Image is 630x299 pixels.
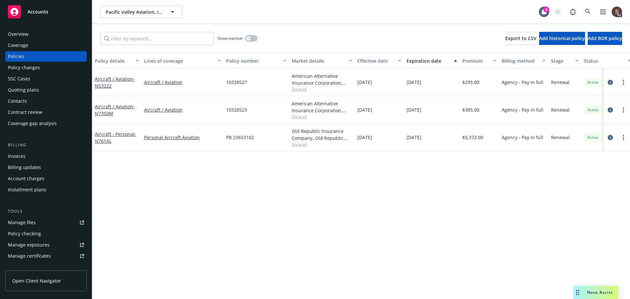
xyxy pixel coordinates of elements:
[223,53,289,69] button: Policy number
[8,85,39,95] div: Quoting plans
[144,134,221,141] a: Personal Aircraft Aviation
[357,106,372,113] span: [DATE]
[551,106,570,113] span: Renewal
[462,57,489,64] div: Premium
[106,9,162,15] span: Pacific Valley Aviation, Inc. (Personal)
[584,57,624,64] div: Status
[5,142,87,148] div: Billing
[5,251,87,261] a: Manage certificates
[8,74,30,84] div: SSC Cases
[5,208,87,215] div: Tools
[551,134,570,141] span: Renewal
[587,289,613,295] span: Nova Assist
[8,262,41,272] div: Manage claims
[5,262,87,272] a: Manage claims
[462,134,483,141] span: $5,372.00
[8,217,36,228] div: Manage files
[357,79,372,86] span: [DATE]
[462,79,479,86] span: $295.00
[8,107,42,117] div: Contract review
[292,57,345,64] div: Market details
[8,51,24,62] div: Policies
[292,100,352,114] div: American Alternative Insurance Corporation, [GEOGRAPHIC_DATA] Re, Global Aerospace Inc
[144,106,221,113] a: Aircraft / Aviation
[292,73,352,86] div: American Alternative Insurance Corporation, [GEOGRAPHIC_DATA] Re, Global Aerospace Inc
[5,151,87,161] a: Invoices
[95,131,136,144] a: Aircraft - Personal
[551,57,571,64] div: Stage
[606,134,614,141] a: circleInformation
[619,78,627,86] a: more
[502,79,543,86] span: Agency - Pay in full
[5,107,87,117] a: Contract review
[5,51,87,62] a: Policies
[8,62,40,73] div: Policy changes
[5,3,87,21] a: Accounts
[407,134,421,141] span: [DATE]
[100,32,214,45] input: Filter by keyword...
[8,240,50,250] div: Manage exposures
[95,76,135,89] span: - N53222
[5,240,87,250] a: Manage exposures
[407,57,450,64] div: Expiration date
[28,9,48,14] span: Accounts
[5,85,87,95] a: Quoting plans
[95,76,135,89] a: Aircraft / Aviation
[5,173,87,184] a: Account charges
[8,118,57,129] div: Coverage gap analysis
[92,53,141,69] button: Policy details
[5,118,87,129] a: Coverage gap analysis
[5,62,87,73] a: Policy changes
[548,53,581,69] button: Stage
[8,251,51,261] div: Manage certificates
[539,35,585,41] span: Add historical policy
[551,5,564,18] a: Start snowing
[539,32,585,45] button: Add historical policy
[8,40,28,51] div: Coverage
[141,53,223,69] button: Lines of coverage
[5,40,87,51] a: Coverage
[5,29,87,39] a: Overview
[100,5,182,18] button: Pacific Valley Aviation, Inc. (Personal)
[226,134,254,141] span: PB 23653102
[407,106,421,113] span: [DATE]
[597,5,610,18] a: Switch app
[226,79,247,86] span: 10328527
[619,134,627,141] a: more
[292,141,352,147] span: Show all
[355,53,404,69] button: Effective date
[586,107,599,113] span: Active
[8,151,26,161] div: Invoices
[8,162,41,173] div: Billing updates
[574,286,582,299] div: Drag to move
[574,286,618,299] button: Nova Assist
[95,103,135,117] span: - N7350M
[226,57,279,64] div: Policy number
[8,173,44,184] div: Account charges
[357,134,372,141] span: [DATE]
[505,32,536,45] button: Export to CSV
[462,106,479,113] span: $385.00
[612,7,622,17] img: photo
[619,106,627,114] a: more
[292,114,352,119] span: Show all
[292,86,352,92] span: Show all
[586,79,599,85] span: Active
[5,162,87,173] a: Billing updates
[404,53,460,69] button: Expiration date
[5,74,87,84] a: SSC Cases
[8,184,46,195] div: Installment plans
[502,57,538,64] div: Billing method
[8,96,27,106] div: Contacts
[502,106,543,113] span: Agency - Pay in full
[5,96,87,106] a: Contacts
[12,277,61,284] span: Open Client Navigator
[95,131,136,144] span: - N761AL
[588,35,622,41] span: Add BOR policy
[5,184,87,195] a: Installment plans
[218,35,242,41] span: Show inactive
[581,5,595,18] a: Search
[95,57,132,64] div: Policy details
[292,128,352,141] div: Old Republic Insurance Company, Old Republic General Insurance Group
